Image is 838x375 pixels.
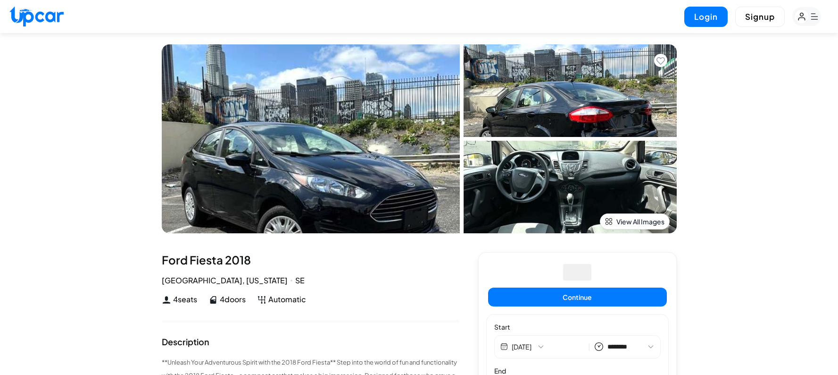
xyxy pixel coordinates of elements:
[512,342,584,351] button: [DATE]
[464,44,677,137] img: Car Image 1
[162,44,460,233] img: Car
[9,6,64,26] img: Upcar Logo
[616,217,664,226] span: View All Images
[735,7,785,27] button: Signup
[654,54,667,67] button: Add to favorites
[173,294,197,305] span: 4 seats
[494,322,661,332] label: Start
[464,141,677,233] img: Car Image 2
[162,338,209,346] div: Description
[588,341,590,352] span: |
[684,7,728,27] button: Login
[162,275,459,286] div: [GEOGRAPHIC_DATA], [US_STATE] SE
[162,252,459,267] div: Ford Fiesta 2018
[605,218,613,225] img: view-all
[268,294,306,305] span: Automatic
[600,213,670,230] button: View All Images
[488,288,667,307] button: Continue
[220,294,246,305] span: 4 doors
